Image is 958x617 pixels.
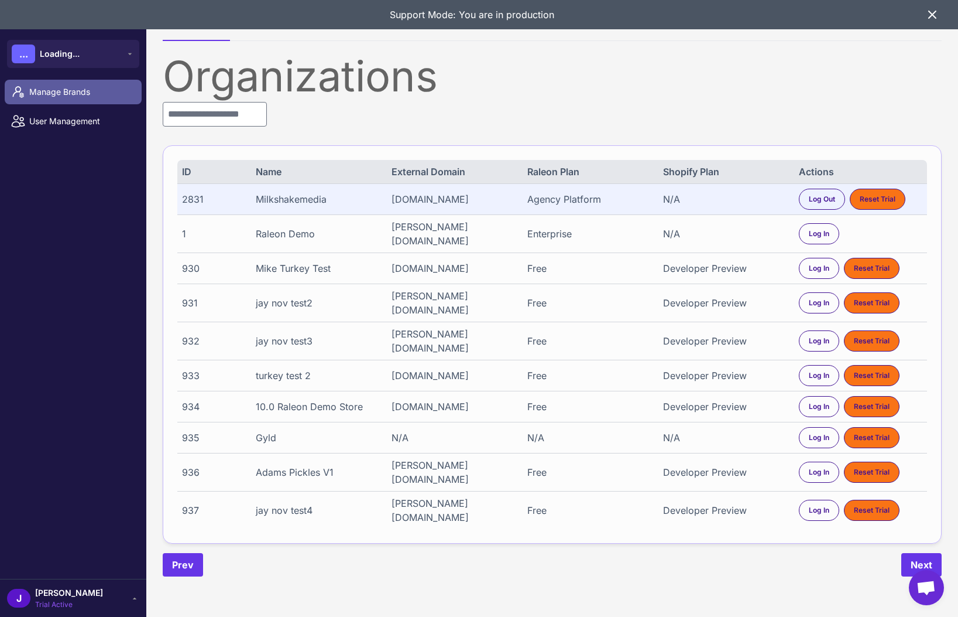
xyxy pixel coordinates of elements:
[392,458,515,486] div: [PERSON_NAME][DOMAIN_NAME]
[392,261,515,275] div: [DOMAIN_NAME]
[256,296,379,310] div: jay nov test2
[663,192,787,206] div: N/A
[663,465,787,479] div: Developer Preview
[392,165,515,179] div: External Domain
[256,465,379,479] div: Adams Pickles V1
[854,401,890,412] span: Reset Trial
[663,431,787,445] div: N/A
[182,400,243,414] div: 934
[182,192,243,206] div: 2831
[809,432,829,443] span: Log In
[163,553,203,577] button: Prev
[854,298,890,308] span: Reset Trial
[40,47,80,60] span: Loading...
[182,503,243,517] div: 937
[12,45,35,63] div: ...
[256,334,379,348] div: jay nov test3
[182,227,243,241] div: 1
[663,296,787,310] div: Developer Preview
[5,109,142,134] a: User Management
[392,431,515,445] div: N/A
[809,467,829,478] span: Log In
[7,589,30,608] div: J
[182,431,243,445] div: 935
[527,503,651,517] div: Free
[182,334,243,348] div: 932
[35,587,103,599] span: [PERSON_NAME]
[35,599,103,610] span: Trial Active
[182,369,243,383] div: 933
[860,194,895,204] span: Reset Trial
[256,369,379,383] div: turkey test 2
[163,55,942,97] div: Organizations
[799,165,922,179] div: Actions
[663,369,787,383] div: Developer Preview
[527,227,651,241] div: Enterprise
[854,505,890,516] span: Reset Trial
[29,115,132,128] span: User Management
[663,261,787,275] div: Developer Preview
[809,370,829,381] span: Log In
[809,229,829,239] span: Log In
[909,570,944,605] div: Open chat
[901,553,942,577] button: Next
[256,165,379,179] div: Name
[392,327,515,355] div: [PERSON_NAME][DOMAIN_NAME]
[256,431,379,445] div: Gyld
[527,465,651,479] div: Free
[854,336,890,346] span: Reset Trial
[256,400,379,414] div: 10.0 Raleon Demo Store
[854,432,890,443] span: Reset Trial
[527,165,651,179] div: Raleon Plan
[809,401,829,412] span: Log In
[663,227,787,241] div: N/A
[5,80,142,104] a: Manage Brands
[392,192,515,206] div: [DOMAIN_NAME]
[663,503,787,517] div: Developer Preview
[392,369,515,383] div: [DOMAIN_NAME]
[182,296,243,310] div: 931
[809,194,835,204] span: Log Out
[29,86,132,98] span: Manage Brands
[663,165,787,179] div: Shopify Plan
[809,298,829,308] span: Log In
[392,400,515,414] div: [DOMAIN_NAME]
[182,165,243,179] div: ID
[527,400,651,414] div: Free
[854,370,890,381] span: Reset Trial
[7,40,139,68] button: ...Loading...
[527,192,651,206] div: Agency Platform
[809,505,829,516] span: Log In
[527,261,651,275] div: Free
[527,431,651,445] div: N/A
[182,465,243,479] div: 936
[527,296,651,310] div: Free
[854,263,890,274] span: Reset Trial
[809,263,829,274] span: Log In
[256,227,379,241] div: Raleon Demo
[182,261,243,275] div: 930
[854,467,890,478] span: Reset Trial
[392,220,515,248] div: [PERSON_NAME][DOMAIN_NAME]
[527,334,651,348] div: Free
[256,192,379,206] div: Milkshakemedia
[663,400,787,414] div: Developer Preview
[392,289,515,317] div: [PERSON_NAME][DOMAIN_NAME]
[663,334,787,348] div: Developer Preview
[256,261,379,275] div: Mike Turkey Test
[527,369,651,383] div: Free
[392,496,515,524] div: [PERSON_NAME][DOMAIN_NAME]
[256,503,379,517] div: jay nov test4
[809,336,829,346] span: Log In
